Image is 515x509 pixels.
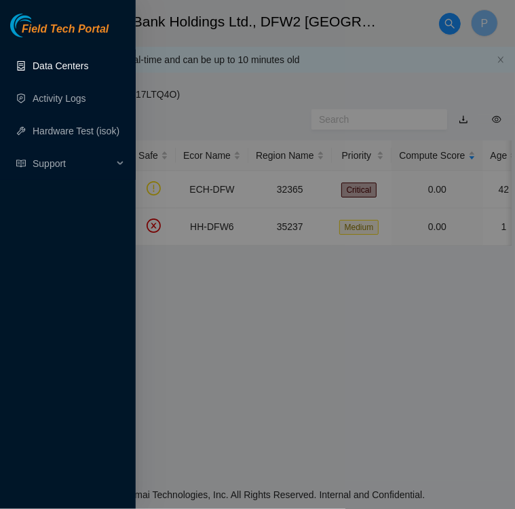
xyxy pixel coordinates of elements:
img: Akamai Technologies [10,14,69,37]
a: Akamai TechnologiesField Tech Portal [10,24,109,42]
a: Hardware Test (isok) [33,126,119,136]
a: Data Centers [33,60,88,71]
span: Support [33,150,113,177]
span: Field Tech Portal [22,23,109,36]
a: Activity Logs [33,93,86,104]
span: read [16,159,26,168]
